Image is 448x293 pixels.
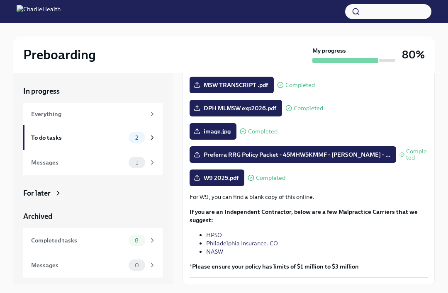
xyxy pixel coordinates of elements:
a: Archived [23,211,163,221]
label: image.jpg [190,123,236,140]
a: Messages0 [23,253,163,278]
a: NASW [206,248,223,255]
strong: Please ensure your policy has limits of $1 million to $3 million [192,263,359,270]
img: CharlieHealth [17,5,61,18]
div: For later [23,188,51,198]
strong: My progress [312,46,346,55]
div: Messages [31,261,125,270]
div: To do tasks [31,133,125,142]
div: Everything [31,109,145,119]
span: 2 [130,135,143,141]
label: Preferra RRG Policy Packet - 45MHW5KMMF - [PERSON_NAME] - ... [190,146,396,163]
h2: Preboarding [23,46,96,63]
span: 1 [131,160,143,166]
a: Everything [23,103,163,125]
span: Completed [406,148,428,161]
span: Completed [256,175,285,181]
a: To do tasks2 [23,125,163,150]
label: W9 2025.pdf [190,170,244,186]
div: Messages [31,158,125,167]
label: DPH MLMSW exp2026.pdf [190,100,282,116]
span: W9 2025.pdf [195,174,239,182]
span: 8 [130,237,144,244]
span: 0 [130,262,144,269]
a: For later [23,188,163,198]
span: Preferra RRG Policy Packet - 45MHW5KMMF - [PERSON_NAME] - ... [195,150,390,159]
label: MSW TRANSCRIPT .pdf [190,77,274,93]
a: Completed tasks8 [23,228,163,253]
a: In progress [23,86,163,96]
span: MSW TRANSCRIPT .pdf [195,81,268,89]
span: Completed [294,105,323,111]
p: For W9, you can find a blank copy of this online. [190,193,428,201]
span: image.jpg [195,127,231,136]
span: Completed [285,82,315,88]
span: Completed [248,128,278,135]
a: Philadelphia Insurance. CO [206,240,278,247]
a: HPSO [206,231,222,239]
strong: If you are an Independent Contractor, below are a few Malpractice Carriers that we suggest: [190,208,418,224]
h3: 80% [402,47,425,62]
div: Completed tasks [31,236,125,245]
span: DPH MLMSW exp2026.pdf [195,104,276,112]
a: Messages1 [23,150,163,175]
